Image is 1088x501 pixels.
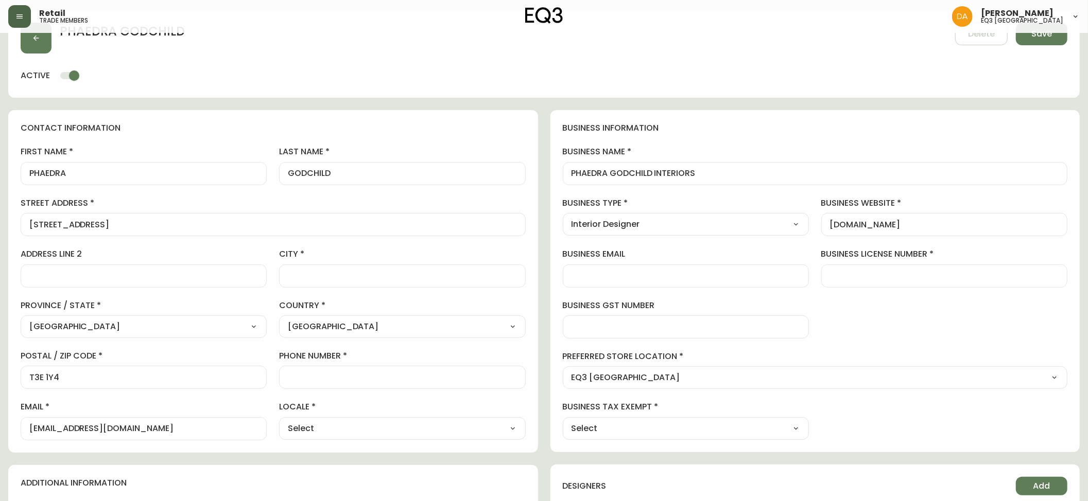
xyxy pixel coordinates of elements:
label: postal / zip code [21,350,267,362]
label: phone number [279,350,525,362]
label: business type [563,198,809,209]
h4: contact information [21,122,526,134]
span: Save [1031,28,1052,40]
label: business email [563,248,809,260]
h5: trade members [39,17,88,24]
span: Retail [39,9,65,17]
label: preferred store location [563,351,1068,362]
label: last name [279,146,525,157]
label: locale [279,401,525,413]
label: province / state [21,300,267,311]
img: dd1a7e8db21a0ac8adbf82b84ca05374 [952,6,973,27]
label: country [279,300,525,311]
label: business gst number [563,300,809,311]
label: business license number [821,248,1067,260]
label: business website [821,198,1067,209]
h5: eq3 [GEOGRAPHIC_DATA] [981,17,1063,24]
label: email [21,401,267,413]
span: Add [1033,480,1050,492]
label: business tax exempt [563,401,809,413]
button: Add [1016,477,1067,495]
label: street address [21,198,526,209]
h4: active [21,70,50,81]
label: business name [563,146,1068,157]
button: Save [1016,23,1067,45]
input: https://www.designshop.com [830,220,1059,229]
img: logo [525,7,563,24]
h4: designers [563,480,607,492]
label: city [279,248,525,260]
span: [PERSON_NAME] [981,9,1054,17]
label: address line 2 [21,248,267,260]
h2: PHAEDRA GODCHILD [60,23,185,45]
h4: business information [563,122,1068,134]
label: first name [21,146,267,157]
h4: additional information [21,477,526,489]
